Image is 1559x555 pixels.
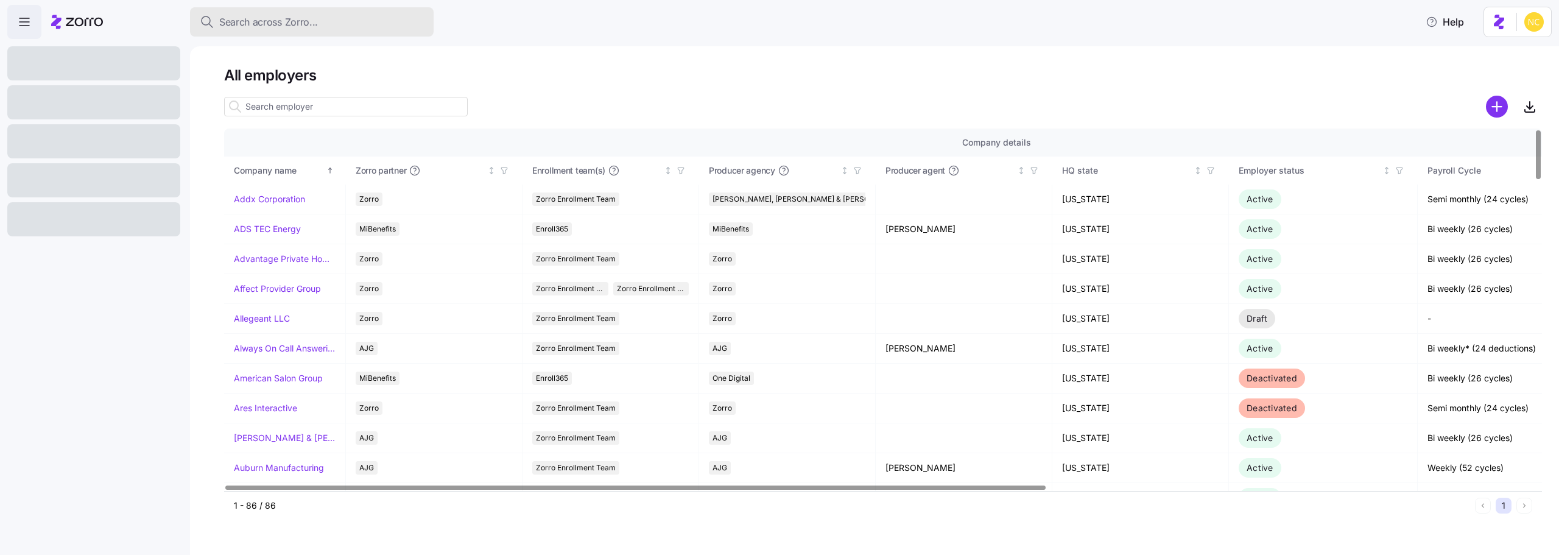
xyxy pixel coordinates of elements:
span: Active [1247,253,1273,264]
h1: All employers [224,66,1542,85]
td: [PERSON_NAME] [876,334,1052,364]
span: MiBenefits [359,222,396,236]
span: Zorro Enrollment Team [536,282,605,295]
span: Zorro Enrollment Experts [617,282,686,295]
a: American Salon Group [234,372,323,384]
span: Active [1247,433,1273,443]
button: 1 [1496,498,1511,514]
span: Help [1426,15,1464,29]
span: MiBenefits [359,372,396,385]
span: Zorro partner [356,164,406,177]
td: [US_STATE] [1052,304,1229,334]
span: AJG [713,342,727,355]
td: [US_STATE] [1052,185,1229,214]
span: One Digital [713,372,750,385]
span: Zorro [713,312,732,325]
button: Next page [1516,498,1532,514]
div: 1 - 86 / 86 [234,500,1470,512]
span: AJG [359,431,374,445]
span: Zorro [359,401,379,415]
div: Payroll Cycle [1427,164,1557,177]
span: Zorro Enrollment Team [536,461,616,475]
span: Zorro [359,312,379,325]
a: [PERSON_NAME] & [PERSON_NAME]'s [234,432,336,444]
td: [US_STATE] [1052,423,1229,453]
th: Producer agencyNot sorted [699,157,876,185]
span: Zorro [713,401,732,415]
span: Enroll365 [536,222,568,236]
button: Help [1416,10,1474,34]
span: Active [1247,343,1273,353]
a: Addx Corporation [234,193,305,205]
th: Producer agentNot sorted [876,157,1052,185]
td: [US_STATE] [1052,364,1229,394]
a: Always On Call Answering Service [234,342,336,355]
div: Not sorted [664,166,672,175]
th: Employer statusNot sorted [1229,157,1418,185]
span: [PERSON_NAME], [PERSON_NAME] & [PERSON_NAME] [713,193,902,206]
span: Search across Zorro... [219,15,318,30]
div: Not sorted [1382,166,1391,175]
div: Not sorted [840,166,849,175]
span: Active [1247,224,1273,234]
span: Deactivated [1247,373,1297,383]
button: Previous page [1475,498,1491,514]
span: MiBenefits [713,222,749,236]
span: Zorro [359,193,379,206]
td: [PERSON_NAME] [876,214,1052,244]
div: Not sorted [1194,166,1202,175]
button: Search across Zorro... [190,7,434,37]
span: Draft [1247,313,1267,323]
span: Zorro [713,282,732,295]
span: Zorro Enrollment Team [536,342,616,355]
td: [US_STATE] [1052,214,1229,244]
span: Zorro Enrollment Team [536,401,616,415]
input: Search employer [224,97,468,116]
span: Zorro Enrollment Team [536,431,616,445]
td: [US_STATE] [1052,394,1229,423]
div: Not sorted [487,166,496,175]
td: [US_STATE] [1052,274,1229,304]
span: Zorro Enrollment Team [536,252,616,266]
span: AJG [359,342,374,355]
span: Zorro Enrollment Team [536,312,616,325]
th: Enrollment team(s)Not sorted [523,157,699,185]
span: Zorro Enrollment Team [536,193,616,206]
a: Affect Provider Group [234,283,321,295]
svg: add icon [1486,96,1508,118]
a: Auburn Manufacturing [234,462,324,474]
th: Zorro partnerNot sorted [346,157,523,185]
span: Zorro [713,252,732,266]
span: Active [1247,462,1273,473]
a: Allegeant LLC [234,313,290,325]
span: Zorro [359,282,379,295]
span: AJG [713,431,727,445]
span: Active [1247,283,1273,294]
a: ADS TEC Energy [234,223,301,235]
span: Enrollment team(s) [532,164,605,177]
a: Advantage Private Home Care [234,253,336,265]
td: [US_STATE] [1052,453,1229,483]
span: AJG [359,461,374,475]
span: Deactivated [1247,403,1297,413]
span: Producer agent [885,164,945,177]
span: Active [1247,194,1273,204]
div: HQ state [1062,164,1191,177]
td: [US_STATE] [1052,483,1229,513]
span: Enroll365 [536,372,568,385]
a: Ares Interactive [234,402,297,414]
td: [PERSON_NAME] [876,453,1052,483]
div: Not sorted [1017,166,1026,175]
div: Employer status [1239,164,1380,177]
span: Producer agency [709,164,775,177]
div: Sorted ascending [326,166,334,175]
th: HQ stateNot sorted [1052,157,1229,185]
span: AJG [713,461,727,475]
td: [US_STATE] [1052,244,1229,274]
span: Zorro [359,252,379,266]
th: Company nameSorted ascending [224,157,346,185]
div: Company name [234,164,324,177]
td: [US_STATE] [1052,334,1229,364]
img: e03b911e832a6112bf72643c5874f8d8 [1524,12,1544,32]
